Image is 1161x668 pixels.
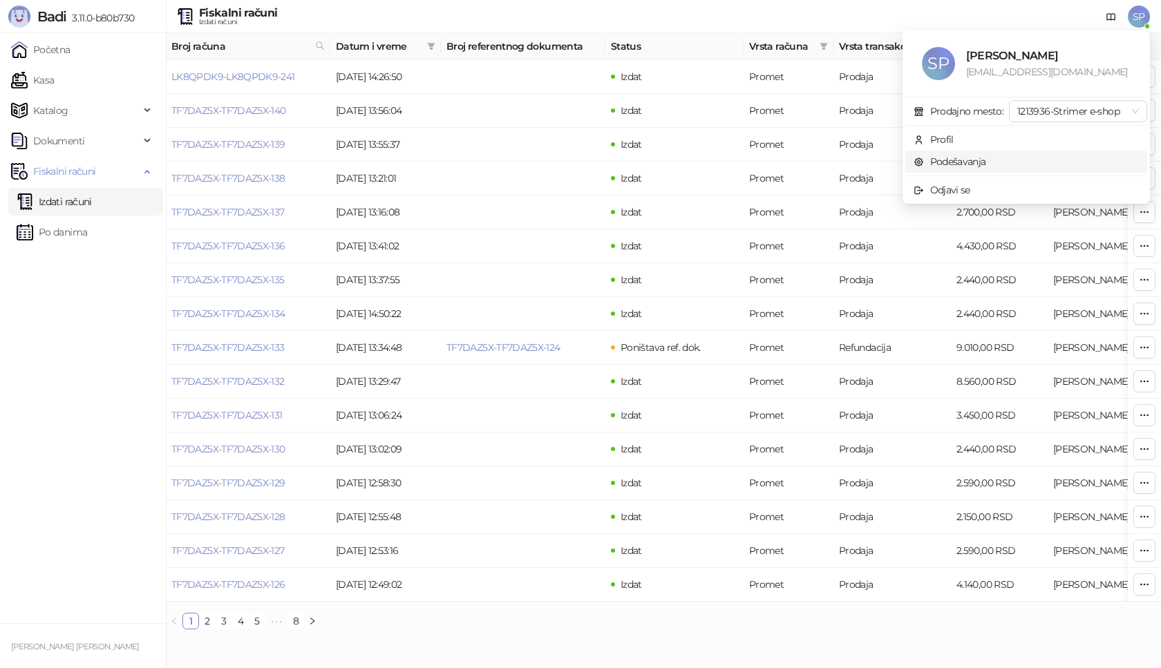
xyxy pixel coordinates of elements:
td: Prodaja [833,399,951,432]
td: Promet [744,399,833,432]
td: TF7DAZ5X-TF7DAZ5X-135 [166,263,330,297]
a: 3 [216,613,232,629]
span: Izdat [621,104,642,117]
span: ••• [265,613,287,629]
li: 1 [182,613,199,629]
a: Izdati računi [17,188,92,216]
span: Broj računa [171,39,310,54]
span: Izdat [621,206,642,218]
a: TF7DAZ5X-TF7DAZ5X-139 [171,138,285,151]
td: Promet [744,162,833,195]
a: TF7DAZ5X-TF7DAZ5X-133 [171,341,285,354]
td: LK8QPDK9-LK8QPDK9-241 [166,60,330,94]
td: [DATE] 12:55:48 [330,500,441,534]
span: Poništava ref. dok. [621,341,701,354]
th: Broj referentnog dokumenta [441,33,605,60]
td: 2.440,00 RSD [951,432,1048,466]
small: [PERSON_NAME] [PERSON_NAME] [11,642,140,651]
td: [DATE] 14:50:22 [330,297,441,331]
td: Prodaja [833,365,951,399]
span: Izdat [621,409,642,421]
a: 5 [249,613,265,629]
td: [DATE] 13:06:24 [330,399,441,432]
td: Promet [744,94,833,128]
img: Logo [8,6,30,28]
td: Prodaja [833,195,951,229]
span: filter [817,36,831,57]
td: 8.560,00 RSD [951,365,1048,399]
td: TF7DAZ5X-TF7DAZ5X-132 [166,365,330,399]
td: Prodaja [833,297,951,331]
td: TF7DAZ5X-TF7DAZ5X-134 [166,297,330,331]
td: Promet [744,195,833,229]
div: Fiskalni računi [199,8,277,19]
a: Početna [11,36,70,64]
span: Izdat [621,307,642,320]
td: TF7DAZ5X-TF7DAZ5X-133 [166,331,330,365]
td: Prodaja [833,162,951,195]
td: 9.010,00 RSD [951,331,1048,365]
span: Vrsta transakcije [839,39,932,54]
td: Prodaja [833,432,951,466]
td: Promet [744,128,833,162]
td: Promet [744,331,833,365]
span: Izdat [621,544,642,557]
div: [EMAIL_ADDRESS][DOMAIN_NAME] [966,64,1131,79]
td: Prodaja [833,60,951,94]
td: Promet [744,432,833,466]
td: [DATE] 13:29:47 [330,365,441,399]
a: TF7DAZ5X-TF7DAZ5X-134 [171,307,285,320]
th: Broj računa [166,33,330,60]
a: TF7DAZ5X-TF7DAZ5X-131 [171,409,283,421]
a: TF7DAZ5X-TF7DAZ5X-137 [171,206,285,218]
li: 5 [249,613,265,629]
a: TF7DAZ5X-TF7DAZ5X-128 [171,510,285,523]
a: TF7DAZ5X-TF7DAZ5X-129 [171,477,285,489]
span: Datum i vreme [336,39,422,54]
td: Prodaja [833,128,951,162]
span: SP [1128,6,1150,28]
span: Dokumenti [33,127,84,155]
div: Profil [930,132,954,147]
button: right [304,613,321,629]
a: 8 [288,613,303,629]
td: [DATE] 14:26:50 [330,60,441,94]
td: 2.590,00 RSD [951,534,1048,568]
td: 4.140,00 RSD [951,568,1048,602]
td: 2.440,00 RSD [951,297,1048,331]
td: [DATE] 13:34:48 [330,331,441,365]
a: TF7DAZ5X-TF7DAZ5X-140 [171,104,286,117]
a: Podešavanja [914,155,986,168]
td: Refundacija [833,331,951,365]
th: Vrsta transakcije [833,33,951,60]
td: TF7DAZ5X-TF7DAZ5X-136 [166,229,330,263]
td: Promet [744,297,833,331]
span: Izdat [621,477,642,489]
td: Promet [744,500,833,534]
span: Vrsta računa [749,39,814,54]
a: TF7DAZ5X-TF7DAZ5X-136 [171,240,285,252]
div: Odjavi se [930,182,970,198]
td: Prodaja [833,534,951,568]
a: TF7DAZ5X-TF7DAZ5X-130 [171,443,285,455]
li: 4 [232,613,249,629]
a: LK8QPDK9-LK8QPDK9-241 [171,70,295,83]
span: 1213936-Strimer e-shop [1017,101,1139,122]
span: Izdat [621,240,642,252]
td: 4.430,00 RSD [951,229,1048,263]
li: Sledeća strana [304,613,321,629]
div: Prodajno mesto: [930,104,1003,119]
td: [DATE] 13:37:55 [330,263,441,297]
div: [PERSON_NAME] [966,47,1131,64]
li: Prethodna strana [166,613,182,629]
td: [DATE] 13:55:37 [330,128,441,162]
td: Promet [744,534,833,568]
a: TF7DAZ5X-TF7DAZ5X-126 [171,578,285,591]
td: [DATE] 13:21:01 [330,162,441,195]
td: Promet [744,568,833,602]
td: Promet [744,466,833,500]
a: Po danima [17,218,87,246]
a: 4 [233,613,248,629]
span: left [170,617,178,625]
td: Prodaja [833,568,951,602]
